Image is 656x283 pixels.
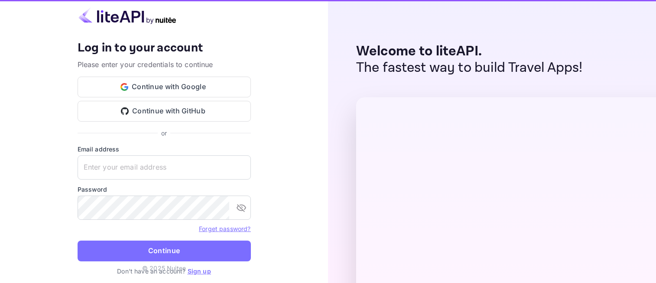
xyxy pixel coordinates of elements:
a: Sign up [188,267,211,275]
button: Continue [78,241,251,261]
p: Welcome to liteAPI. [356,43,583,60]
button: toggle password visibility [233,199,250,216]
input: Enter your email address [78,155,251,180]
button: Continue with GitHub [78,101,251,122]
a: Forget password? [199,224,250,233]
label: Password [78,185,251,194]
p: © 2025 Nuitee [142,264,186,273]
label: Email address [78,145,251,154]
a: Forget password? [199,225,250,232]
p: Please enter your credentials to continue [78,59,251,70]
h4: Log in to your account [78,41,251,56]
p: or [161,129,167,138]
p: The fastest way to build Travel Apps! [356,60,583,76]
img: liteapi [78,7,177,24]
button: Continue with Google [78,77,251,97]
p: Don't have an account? [78,267,251,276]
